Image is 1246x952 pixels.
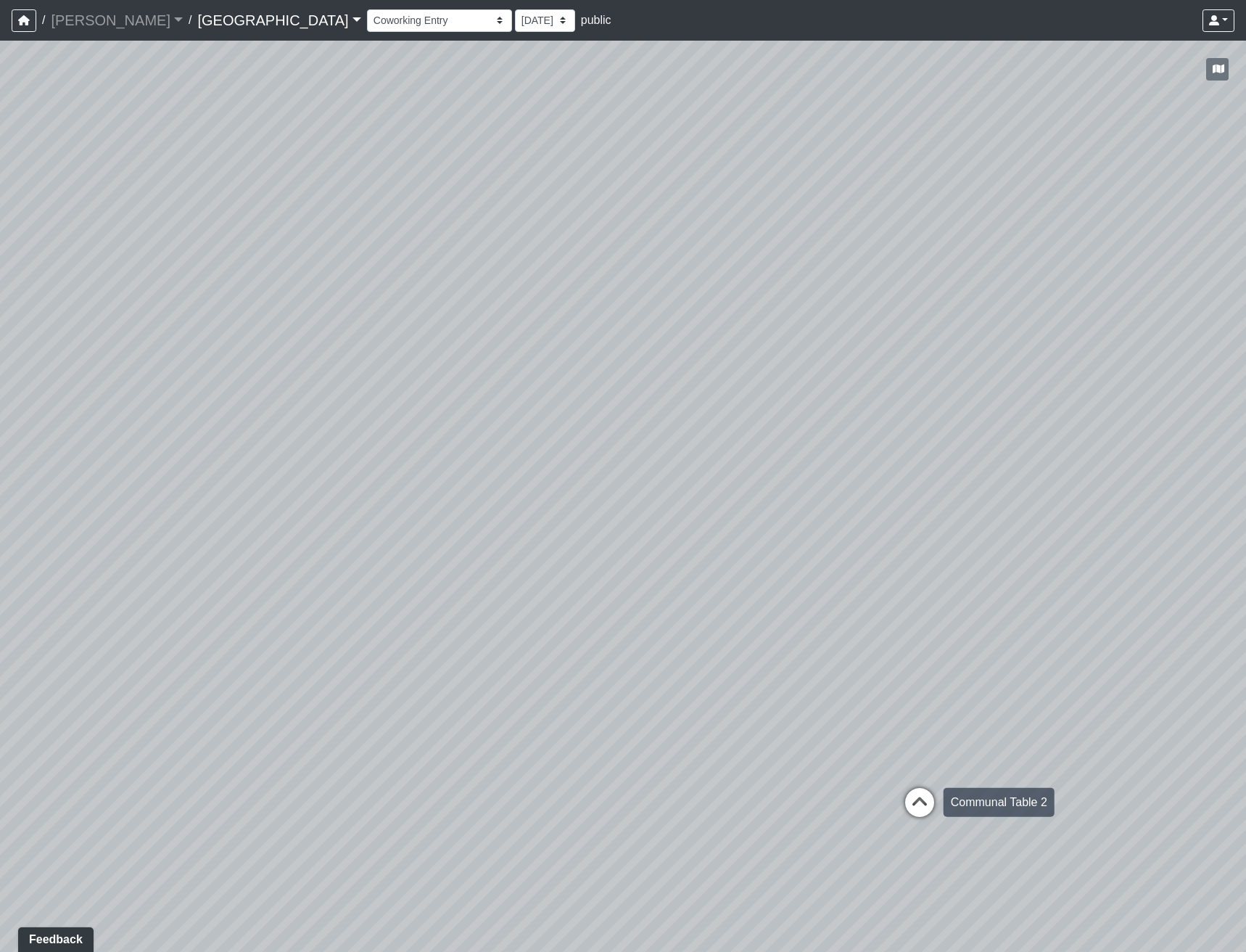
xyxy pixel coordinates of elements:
iframe: Ybug feedback widget [11,923,96,952]
a: [GEOGRAPHIC_DATA] [197,6,360,35]
span: / [36,6,51,35]
span: / [183,6,197,35]
a: [PERSON_NAME] [51,6,183,35]
span: public [581,14,611,26]
div: Communal Table 2 [944,788,1055,817]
